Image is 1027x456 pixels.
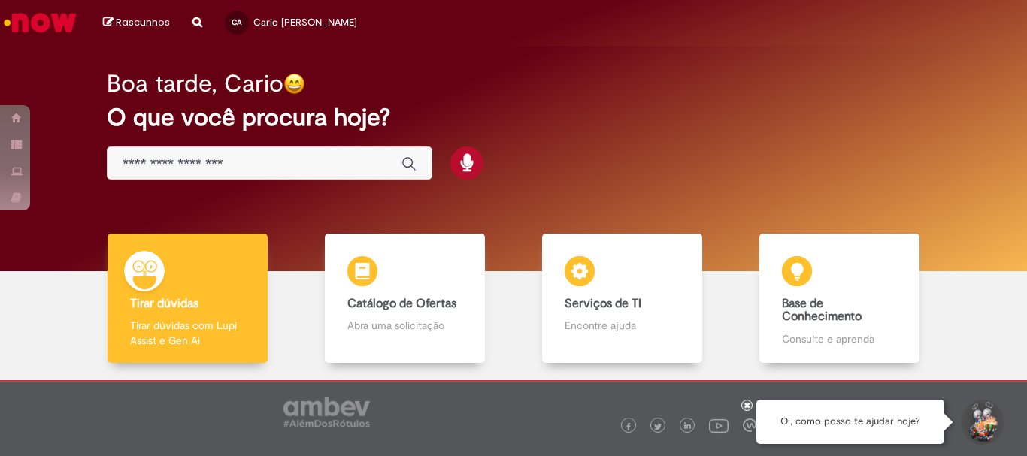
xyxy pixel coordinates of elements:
img: ServiceNow [2,8,79,38]
b: Tirar dúvidas [130,296,198,311]
div: Oi, como posso te ajudar hoje? [756,400,944,444]
a: Tirar dúvidas Tirar dúvidas com Lupi Assist e Gen Ai [79,234,296,364]
button: Iniciar Conversa de Suporte [959,400,1004,445]
span: Rascunhos [116,15,170,29]
b: Base de Conhecimento [782,296,862,325]
b: Serviços de TI [565,296,641,311]
img: logo_footer_workplace.png [743,418,756,432]
b: Catálogo de Ofertas [347,296,456,311]
img: logo_footer_ambev_rotulo_gray.png [283,397,370,427]
img: logo_footer_youtube.png [709,415,729,435]
a: Serviços de TI Encontre ajuda [513,234,731,364]
span: CA [232,17,241,27]
a: Rascunhos [103,16,170,30]
a: Base de Conhecimento Consulte e aprenda [731,234,948,364]
img: logo_footer_linkedin.png [684,422,692,431]
h2: Boa tarde, Cario [107,71,283,97]
p: Abra uma solicitação [347,318,462,333]
h2: O que você procura hoje? [107,104,920,131]
img: happy-face.png [283,73,305,95]
p: Tirar dúvidas com Lupi Assist e Gen Ai [130,318,244,348]
p: Encontre ajuda [565,318,679,333]
img: logo_footer_twitter.png [654,423,662,430]
span: Cario [PERSON_NAME] [253,16,357,29]
p: Consulte e aprenda [782,331,896,346]
img: logo_footer_facebook.png [625,423,632,430]
a: Catálogo de Ofertas Abra uma solicitação [296,234,513,364]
